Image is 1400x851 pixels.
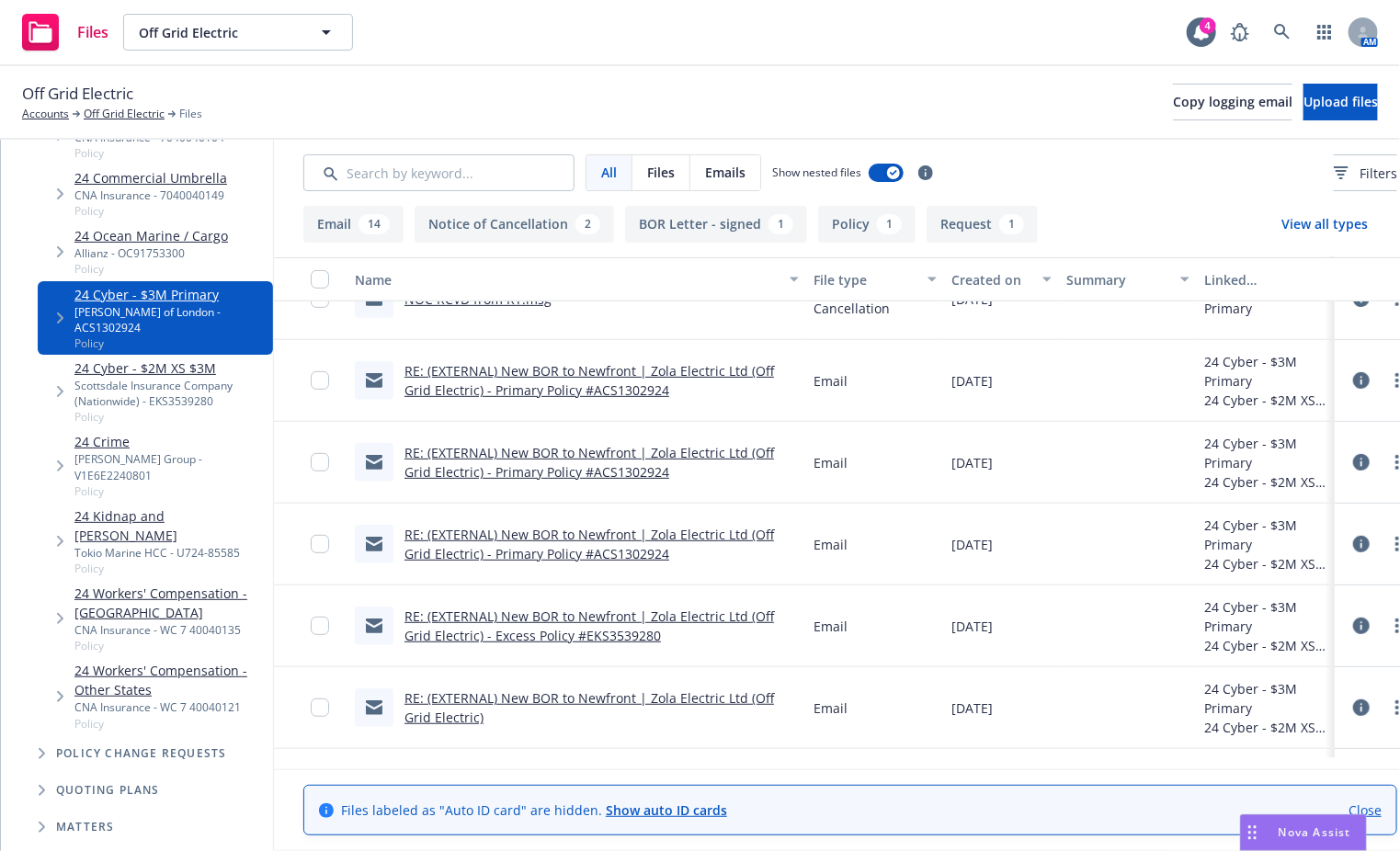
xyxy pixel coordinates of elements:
[74,561,266,576] span: Policy
[311,698,329,717] input: Toggle Row Selected
[74,304,266,335] div: [PERSON_NAME] of London - ACS1302924
[951,535,993,554] span: [DATE]
[1059,257,1197,301] button: Summary
[1066,270,1169,289] div: Summary
[951,371,993,391] span: [DATE]
[347,257,806,301] button: Name
[1252,206,1397,243] button: View all types
[404,607,774,644] a: RE: (EXTERNAL) New BOR to Newfront | Zola Electric Ltd (Off Grid Electric) - Excess Policy #EKS35...
[606,801,727,819] a: Show auto ID cards
[74,409,266,425] span: Policy
[74,187,227,203] div: CNA Insurance - 7040040149
[404,362,774,399] a: RE: (EXTERNAL) New BOR to Newfront | Zola Electric Ltd (Off Grid Electric) - Primary Policy #ACS1...
[74,378,266,409] div: Scottsdale Insurance Company (Nationwide) - EKS3539280
[1306,14,1343,51] a: Switch app
[772,165,861,180] span: Show nested files
[1173,93,1292,110] span: Copy logging email
[705,163,746,182] span: Emails
[1222,14,1258,51] a: Report a Bug
[311,371,329,390] input: Toggle Row Selected
[1204,391,1327,410] div: 24 Cyber - $2M XS $3M
[1204,597,1327,636] div: 24 Cyber - $3M Primary
[74,638,266,653] span: Policy
[56,822,114,833] span: Matters
[311,617,329,635] input: Toggle Row Selected
[56,748,226,759] span: Policy change requests
[927,206,1038,243] button: Request
[74,432,266,451] a: 24 Crime
[625,206,807,243] button: BOR Letter - signed
[15,6,116,58] a: Files
[951,698,993,718] span: [DATE]
[311,270,329,289] input: Select all
[74,285,266,304] a: 24 Cyber - $3M Primary
[74,622,266,638] div: CNA Insurance - WC 7 40040135
[74,716,266,732] span: Policy
[1204,718,1327,737] div: 24 Cyber - $2M XS $3M
[814,270,916,289] div: File type
[1334,154,1397,191] button: Filters
[179,106,202,122] span: Files
[1204,270,1327,289] div: Linked associations
[647,163,675,182] span: Files
[303,154,575,191] input: Search by keyword...
[944,257,1059,301] button: Created on
[1279,824,1351,840] span: Nova Assist
[311,453,329,471] input: Toggle Row Selected
[404,444,774,481] a: RE: (EXTERNAL) New BOR to Newfront | Zola Electric Ltd (Off Grid Electric) - Primary Policy #ACS1...
[1303,93,1378,110] span: Upload files
[303,206,404,243] button: Email
[1241,815,1264,850] div: Drag to move
[1204,472,1327,492] div: 24 Cyber - $2M XS $3M
[1360,164,1397,183] span: Filters
[1197,257,1335,301] button: Linked associations
[341,800,727,820] span: Files labeled as "Auto ID card" are hidden.
[814,371,848,391] span: Email
[74,226,228,245] a: 24 Ocean Marine / Cargo
[814,535,848,554] span: Email
[1303,84,1378,120] button: Upload files
[74,506,266,545] a: 24 Kidnap and [PERSON_NAME]
[818,206,916,243] button: Policy
[404,689,774,726] a: RE: (EXTERNAL) New BOR to Newfront | Zola Electric Ltd (Off Grid Electric)
[999,214,1024,234] div: 1
[951,617,993,636] span: [DATE]
[1204,679,1327,718] div: 24 Cyber - $3M Primary
[1204,516,1327,554] div: 24 Cyber - $3M Primary
[74,261,228,277] span: Policy
[74,545,266,561] div: Tokio Marine HCC - U724-85585
[74,145,224,161] span: Policy
[74,483,266,499] span: Policy
[22,82,133,106] span: Off Grid Electric
[56,785,160,796] span: Quoting plans
[877,214,902,234] div: 1
[74,168,227,187] a: 24 Commercial Umbrella
[1204,434,1327,472] div: 24 Cyber - $3M Primary
[74,584,266,622] a: 24 Workers' Compensation - [GEOGRAPHIC_DATA]
[74,335,266,351] span: Policy
[814,617,848,636] span: Email
[84,106,165,122] a: Off Grid Electric
[1349,800,1382,820] a: Close
[74,661,266,699] a: 24 Workers' Compensation - Other States
[1204,554,1327,573] div: 24 Cyber - $2M XS $3M
[77,25,108,40] span: Files
[404,290,552,308] a: NOC RCVD from RT.msg
[1204,352,1327,391] div: 24 Cyber - $3M Primary
[951,270,1031,289] div: Created on
[1204,636,1327,655] div: 24 Cyber - $2M XS $3M
[74,358,266,378] a: 24 Cyber - $2M XS $3M
[355,270,779,289] div: Name
[575,214,600,234] div: 2
[22,106,69,122] a: Accounts
[1334,164,1397,183] span: Filters
[1173,84,1292,120] button: Copy logging email
[1240,814,1367,851] button: Nova Assist
[1264,14,1301,51] a: Search
[74,245,228,261] div: Allianz - OC91753300
[74,451,266,482] div: [PERSON_NAME] Group - V1E6E2240801
[139,23,298,42] span: Off Grid Electric
[806,257,944,301] button: File type
[123,14,353,51] button: Off Grid Electric
[1200,17,1216,34] div: 4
